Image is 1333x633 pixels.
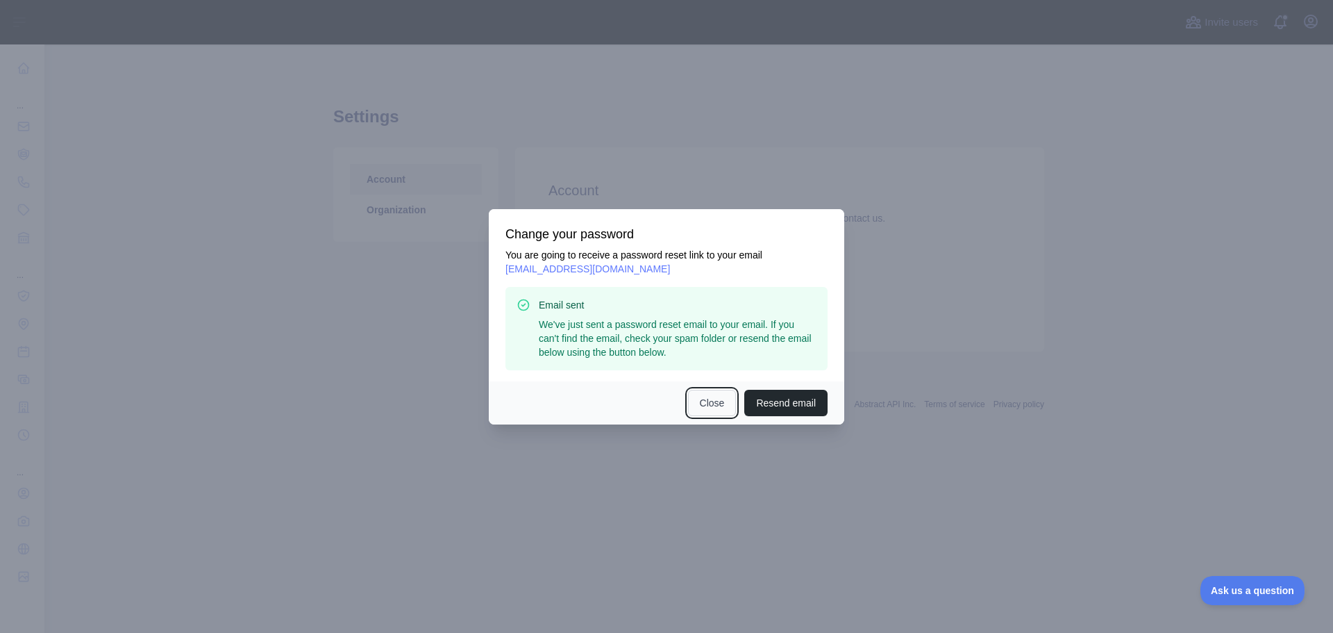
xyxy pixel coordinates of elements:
[688,390,737,416] button: Close
[505,248,828,276] p: You are going to receive a password reset link to your email
[539,318,816,359] p: We've just sent a password reset email to your email. If you can't find the email, check your spa...
[1200,576,1305,605] iframe: Toggle Customer Support
[505,263,670,274] span: [EMAIL_ADDRESS][DOMAIN_NAME]
[539,298,816,312] h3: Email sent
[744,390,828,416] button: Resend email
[505,226,828,242] h3: Change your password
